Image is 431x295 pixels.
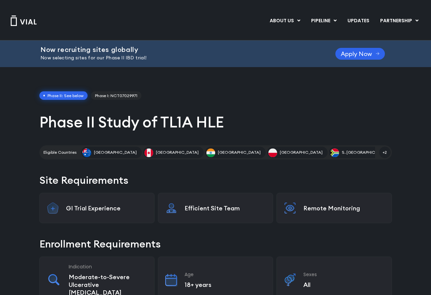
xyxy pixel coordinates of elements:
span: [GEOGRAPHIC_DATA] [94,149,137,155]
a: PARTNERSHIPMenu Toggle [375,15,424,27]
img: Vial Logo [10,16,37,26]
h3: Age [185,271,266,277]
p: Efficient Site Team [185,204,266,212]
img: India [206,148,215,157]
span: [GEOGRAPHIC_DATA] [156,149,199,155]
a: UPDATES [342,15,374,27]
h3: Indication [69,264,147,270]
span: [GEOGRAPHIC_DATA] [218,149,261,155]
img: Canada [144,148,153,157]
img: Australia [82,148,91,157]
span: [GEOGRAPHIC_DATA] [280,149,323,155]
p: Remote Monitoring [303,204,385,212]
p: 18+ years [185,281,266,289]
span: S. [GEOGRAPHIC_DATA] [342,149,389,155]
a: ABOUT USMenu Toggle [264,15,305,27]
h2: Eligible Countries [43,149,76,155]
h1: Phase II Study of TL1A HLE [39,112,392,132]
h2: Enrollment Requirements [39,237,392,251]
h3: Sexes [303,271,385,277]
span: +2 [379,147,391,158]
span: Apply Now [341,51,372,56]
p: Now selecting sites for our Phase II IBD trial! [40,54,319,62]
a: Phase I: NCT07029971 [91,91,141,100]
h2: Now recruiting sites globally [40,46,319,53]
span: Phase II: See below [39,91,88,100]
img: S. Africa [330,148,339,157]
p: All [303,281,385,289]
h2: Site Requirements [39,173,392,187]
a: PIPELINEMenu Toggle [306,15,342,27]
p: GI Trial Experience [66,204,147,212]
img: Poland [268,148,277,157]
a: Apply Now [335,48,385,60]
